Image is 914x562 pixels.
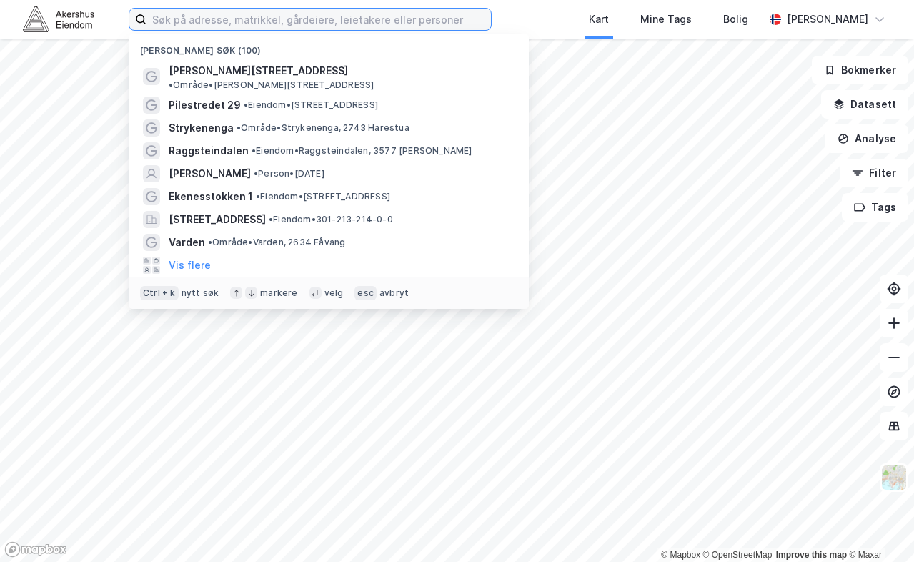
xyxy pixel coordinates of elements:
button: Bokmerker [812,56,908,84]
span: • [254,168,258,179]
div: [PERSON_NAME] [787,11,868,28]
span: • [256,191,260,202]
span: Eiendom • Raggsteindalen, 3577 [PERSON_NAME] [252,145,472,157]
div: Kontrollprogram for chat [843,493,914,562]
input: Søk på adresse, matrikkel, gårdeiere, leietakere eller personer [146,9,491,30]
button: Filter [840,159,908,187]
div: nytt søk [182,287,219,299]
span: Pilestredet 29 [169,97,241,114]
span: Eiendom • [STREET_ADDRESS] [244,99,378,111]
a: Improve this map [776,550,847,560]
span: Område • [PERSON_NAME][STREET_ADDRESS] [169,79,374,91]
div: markere [260,287,297,299]
button: Tags [842,193,908,222]
span: Eiendom • 301-213-214-0-0 [269,214,393,225]
a: Mapbox [661,550,700,560]
div: Bolig [723,11,748,28]
button: Vis flere [169,257,211,274]
span: Raggsteindalen [169,142,249,159]
div: avbryt [379,287,409,299]
div: esc [354,286,377,300]
span: • [169,79,173,90]
span: [PERSON_NAME][STREET_ADDRESS] [169,62,348,79]
a: Mapbox homepage [4,541,67,558]
span: • [237,122,241,133]
span: [STREET_ADDRESS] [169,211,266,228]
img: akershus-eiendom-logo.9091f326c980b4bce74ccdd9f866810c.svg [23,6,94,31]
div: velg [324,287,344,299]
span: • [252,145,256,156]
span: Varden [169,234,205,251]
span: • [269,214,273,225]
div: Mine Tags [640,11,692,28]
span: Ekenesstokken 1 [169,188,253,205]
a: OpenStreetMap [703,550,773,560]
span: Område • Strykenenga, 2743 Harestua [237,122,409,134]
div: Kart [589,11,609,28]
span: Person • [DATE] [254,168,324,179]
iframe: Chat Widget [843,493,914,562]
span: • [208,237,212,247]
button: Datasett [821,90,908,119]
span: • [244,99,248,110]
img: Z [880,464,908,491]
span: Område • Varden, 2634 Fåvang [208,237,345,248]
div: [PERSON_NAME] søk (100) [129,34,529,59]
div: Ctrl + k [140,286,179,300]
span: Eiendom • [STREET_ADDRESS] [256,191,390,202]
span: Strykenenga [169,119,234,137]
button: Analyse [825,124,908,153]
span: [PERSON_NAME] [169,165,251,182]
